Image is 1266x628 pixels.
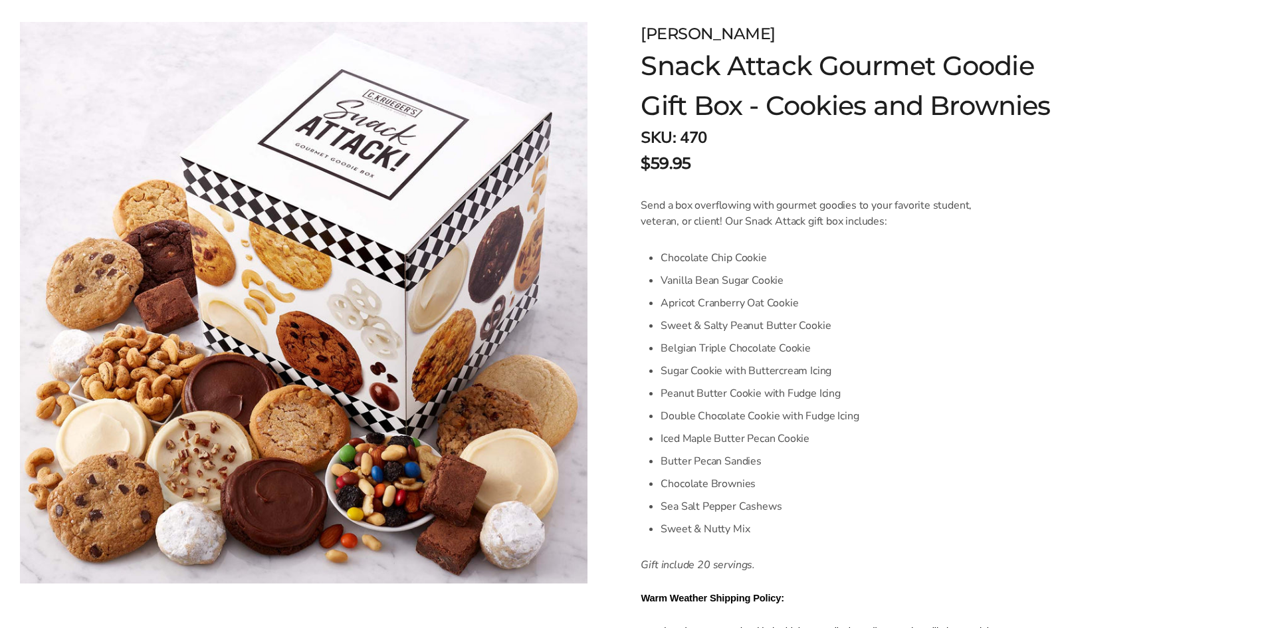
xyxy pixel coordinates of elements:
[641,558,755,572] em: Gift include 20 servings.
[661,360,1004,382] li: Sugar Cookie with Buttercream Icing
[661,382,1004,405] li: Peanut Butter Cookie with Fudge Icing
[661,269,1004,292] li: Vanilla Bean Sugar Cookie
[661,472,1004,495] li: Chocolate Brownies
[641,197,1004,229] p: Send a box overflowing with gourmet goodies to your favorite student, veteran, or client! Our Sna...
[661,247,1004,269] li: Chocolate Chip Cookie
[661,450,1004,472] li: Butter Pecan Sandies
[641,593,784,603] span: Warm Weather Shipping Policy:
[680,127,707,148] span: 470
[20,22,587,583] img: Snack Attack Gourmet Goodie Gift Box - Cookies and Brownies
[661,337,1004,360] li: Belgian Triple Chocolate Cookie
[641,46,1065,126] h1: Snack Attack Gourmet Goodie Gift Box - Cookies and Brownies
[641,152,690,175] span: $59.95
[661,292,1004,314] li: Apricot Cranberry Oat Cookie
[661,405,1004,427] li: Double Chocolate Cookie with Fudge Icing
[661,495,1004,518] li: Sea Salt Pepper Cashews
[661,427,1004,450] li: Iced Maple Butter Pecan Cookie
[641,22,1065,46] div: [PERSON_NAME]
[661,518,1004,540] li: Sweet & Nutty Mix
[641,127,676,148] strong: SKU:
[661,314,1004,337] li: Sweet & Salty Peanut Butter Cookie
